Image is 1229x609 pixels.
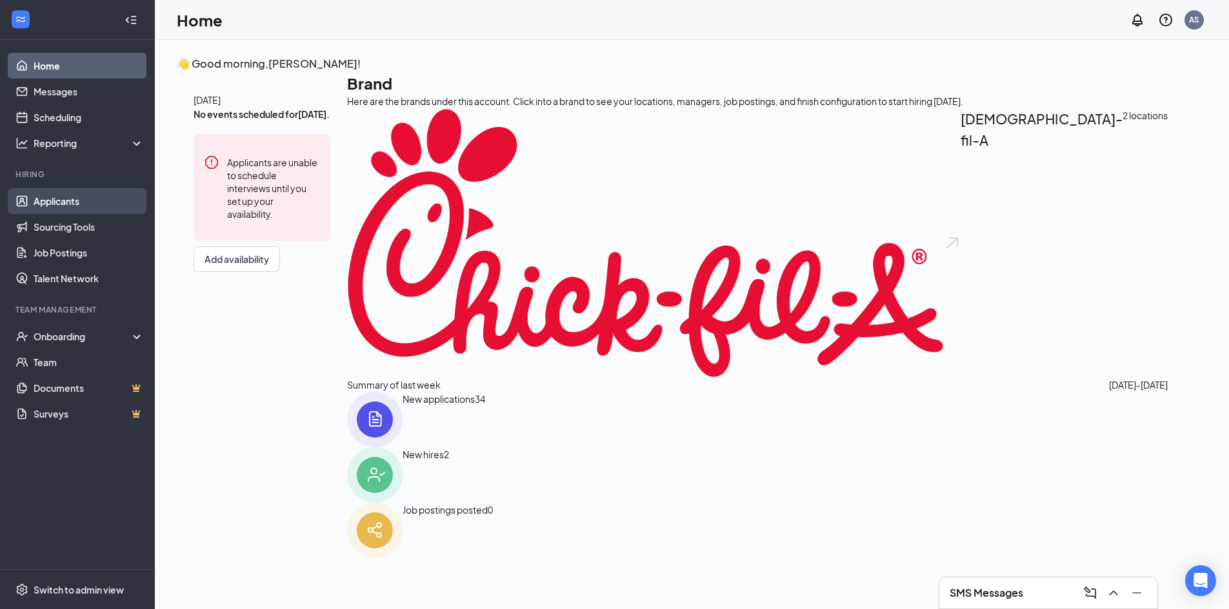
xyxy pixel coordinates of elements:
div: Applicants are unable to schedule interviews until you set up your availability. [227,155,320,220]
div: New hires [403,447,444,503]
img: icon [347,447,403,503]
svg: Collapse [125,14,137,26]
div: New applications [403,392,475,447]
svg: ChevronUp [1106,585,1121,601]
button: ComposeMessage [1080,583,1101,603]
img: icon [347,503,403,558]
svg: Notifications [1130,12,1145,28]
span: 0 [488,503,493,558]
span: 2 [444,447,449,503]
span: 2 locations [1123,108,1168,378]
a: Home [34,53,144,79]
div: Reporting [34,137,145,150]
svg: Settings [15,583,28,596]
svg: QuestionInfo [1158,12,1174,28]
h2: [DEMOGRAPHIC_DATA]-fil-A [961,108,1123,378]
div: Here are the brands under this account. Click into a brand to see your locations, managers, job p... [347,94,1168,108]
span: [DATE] [194,93,330,107]
div: Job postings posted [403,503,488,558]
div: Team Management [15,304,141,315]
h3: 👋 Good morning, [PERSON_NAME] ! [177,55,1168,72]
svg: Error [204,155,219,170]
div: Open Intercom Messenger [1185,565,1216,596]
a: Team [34,349,144,375]
a: DocumentsCrown [34,375,144,401]
a: Applicants [34,188,144,214]
svg: Minimize [1129,585,1144,601]
span: 34 [475,392,485,447]
h3: SMS Messages [950,586,1023,600]
img: open.6027fd2a22e1237b5b06.svg [944,108,961,378]
img: Chick-fil-A [347,108,944,378]
h1: Home [177,9,223,31]
svg: ComposeMessage [1083,585,1098,601]
span: No events scheduled for [DATE] . [194,107,330,121]
img: icon [347,392,403,447]
a: Messages [34,79,144,104]
button: Add availability [194,246,280,272]
svg: UserCheck [15,330,28,343]
span: Summary of last week [347,378,441,392]
div: Switch to admin view [34,583,124,596]
svg: WorkstreamLogo [14,13,27,26]
button: Minimize [1126,583,1147,603]
a: Job Postings [34,240,144,266]
div: Hiring [15,169,141,180]
div: AS [1189,14,1199,25]
svg: Analysis [15,137,28,150]
a: SurveysCrown [34,401,144,427]
a: Talent Network [34,266,144,291]
a: Sourcing Tools [34,214,144,240]
h1: Brand [347,72,1168,94]
button: ChevronUp [1103,583,1124,603]
span: [DATE] - [DATE] [1109,378,1168,392]
div: Onboarding [34,330,133,343]
a: Scheduling [34,104,144,130]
